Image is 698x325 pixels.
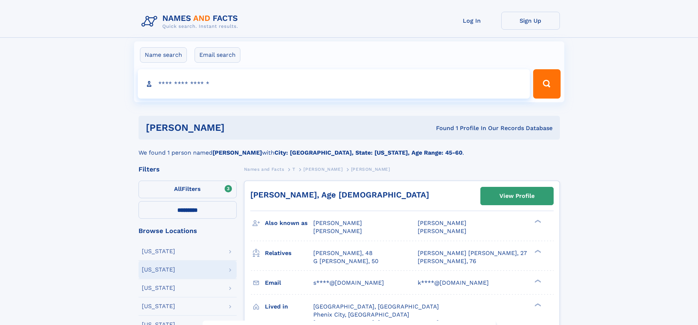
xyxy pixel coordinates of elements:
[138,69,530,99] input: search input
[533,278,542,283] div: ❯
[292,167,295,172] span: T
[195,47,240,63] label: Email search
[418,219,466,226] span: [PERSON_NAME]
[142,248,175,254] div: [US_STATE]
[418,257,476,265] a: [PERSON_NAME], 76
[274,149,462,156] b: City: [GEOGRAPHIC_DATA], State: [US_STATE], Age Range: 45-60
[533,69,560,99] button: Search Button
[499,188,535,204] div: View Profile
[313,303,439,310] span: [GEOGRAPHIC_DATA], [GEOGRAPHIC_DATA]
[313,219,362,226] span: [PERSON_NAME]
[351,167,390,172] span: [PERSON_NAME]
[244,165,284,174] a: Names and Facts
[265,277,313,289] h3: Email
[501,12,560,30] a: Sign Up
[313,311,409,318] span: Phenix City, [GEOGRAPHIC_DATA]
[533,302,542,307] div: ❯
[139,12,244,32] img: Logo Names and Facts
[142,303,175,309] div: [US_STATE]
[303,165,343,174] a: [PERSON_NAME]
[481,187,553,205] a: View Profile
[313,257,378,265] a: G [PERSON_NAME], 50
[265,300,313,313] h3: Lived in
[292,165,295,174] a: T
[139,140,560,157] div: We found 1 person named with .
[330,124,553,132] div: Found 1 Profile In Our Records Database
[142,267,175,273] div: [US_STATE]
[146,123,330,132] h1: [PERSON_NAME]
[533,249,542,254] div: ❯
[250,190,429,199] a: [PERSON_NAME], Age [DEMOGRAPHIC_DATA]
[139,166,237,173] div: Filters
[313,228,362,234] span: [PERSON_NAME]
[265,217,313,229] h3: Also known as
[303,167,343,172] span: [PERSON_NAME]
[265,247,313,259] h3: Relatives
[140,47,187,63] label: Name search
[533,219,542,224] div: ❯
[443,12,501,30] a: Log In
[174,185,182,192] span: All
[139,181,237,198] label: Filters
[313,249,373,257] a: [PERSON_NAME], 48
[418,228,466,234] span: [PERSON_NAME]
[213,149,262,156] b: [PERSON_NAME]
[142,285,175,291] div: [US_STATE]
[418,249,527,257] a: [PERSON_NAME] [PERSON_NAME], 27
[139,228,237,234] div: Browse Locations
